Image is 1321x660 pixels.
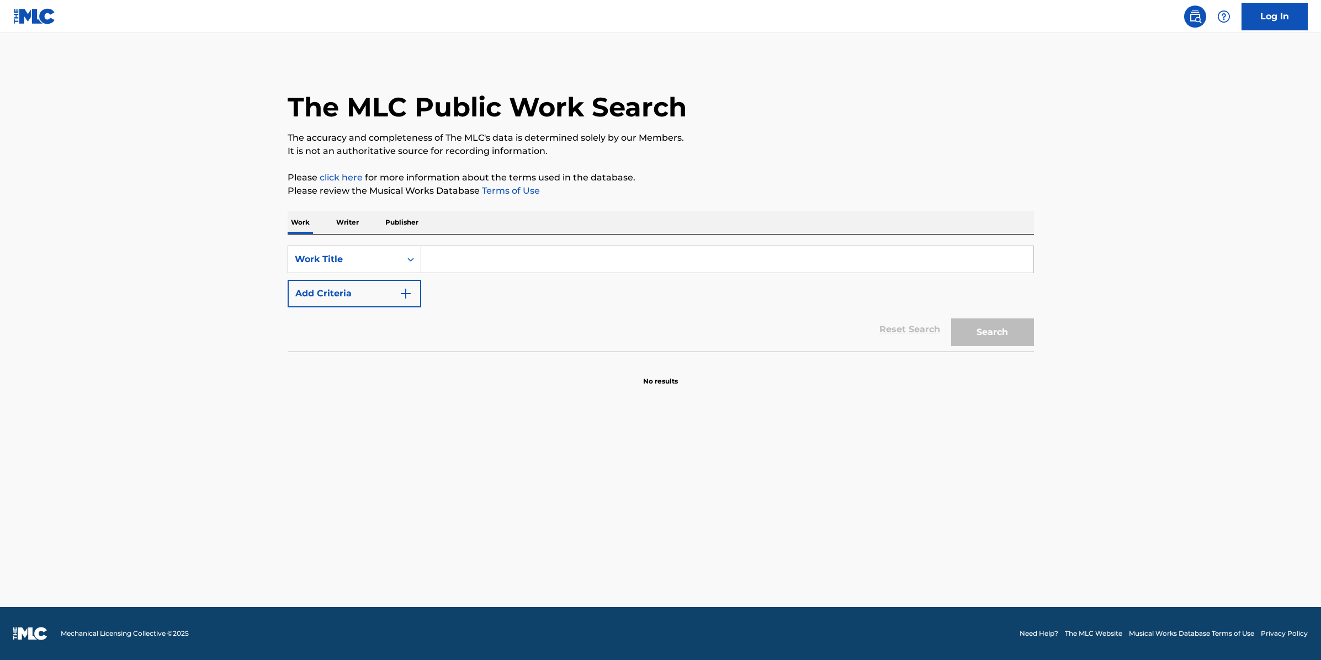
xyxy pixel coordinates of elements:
p: Please review the Musical Works Database [288,184,1034,198]
button: Add Criteria [288,280,421,307]
img: 9d2ae6d4665cec9f34b9.svg [399,287,412,300]
a: Privacy Policy [1261,629,1308,638]
a: Need Help? [1020,629,1058,638]
img: MLC Logo [13,8,56,24]
a: The MLC Website [1065,629,1122,638]
span: Mechanical Licensing Collective © 2025 [61,629,189,638]
a: click here [320,172,363,183]
p: The accuracy and completeness of The MLC's data is determined solely by our Members. [288,131,1034,145]
iframe: Chat Widget [1266,607,1321,660]
p: Work [288,211,313,234]
a: Public Search [1184,6,1206,28]
p: Please for more information about the terms used in the database. [288,171,1034,184]
p: Publisher [382,211,422,234]
p: Writer [333,211,362,234]
a: Musical Works Database Terms of Use [1129,629,1254,638]
form: Search Form [288,246,1034,352]
img: help [1217,10,1230,23]
a: Log In [1242,3,1308,30]
p: No results [643,363,678,386]
a: Terms of Use [480,185,540,196]
p: It is not an authoritative source for recording information. [288,145,1034,158]
img: logo [13,627,47,640]
img: search [1189,10,1202,23]
div: Help [1213,6,1235,28]
div: Work Title [295,253,394,266]
h1: The MLC Public Work Search [288,91,687,124]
